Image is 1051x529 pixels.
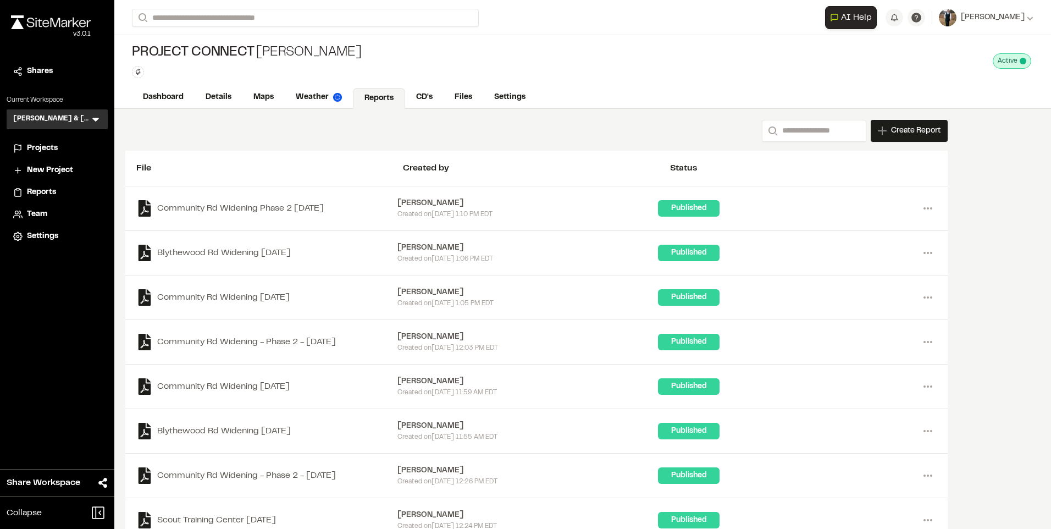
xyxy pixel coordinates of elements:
a: Community Rd Widening [DATE] [136,289,397,306]
div: Created on [DATE] 12:26 PM EDT [397,477,659,487]
div: Created on [DATE] 11:55 AM EDT [397,432,659,442]
div: [PERSON_NAME] [397,197,659,210]
a: Blythewood Rd Widening [DATE] [136,423,397,439]
a: New Project [13,164,101,177]
div: Open AI Assistant [825,6,881,29]
div: Published [658,245,720,261]
a: Shares [13,65,101,78]
span: Shares [27,65,53,78]
a: Scout Training Center [DATE] [136,512,397,528]
div: Published [658,378,720,395]
div: [PERSON_NAME] [397,465,659,477]
div: Published [658,512,720,528]
span: Collapse [7,506,42,520]
span: Projects [27,142,58,155]
div: Created on [DATE] 11:59 AM EDT [397,388,659,398]
a: Community Rd Widening [DATE] [136,378,397,395]
div: Created on [DATE] 1:06 PM EDT [397,254,659,264]
span: Create Report [891,125,941,137]
div: File [136,162,403,175]
div: Status [670,162,937,175]
a: Settings [483,87,536,108]
span: Reports [27,186,56,199]
div: Created on [DATE] 1:10 PM EDT [397,210,659,219]
div: This project is active and counting against your active project count. [993,53,1031,69]
button: Open AI Assistant [825,6,877,29]
div: [PERSON_NAME] [397,420,659,432]
span: This project is active and counting against your active project count. [1020,58,1026,64]
button: Search [762,120,782,142]
a: Files [444,87,483,108]
a: Community Rd Widening - Phase 2 - [DATE] [136,334,397,350]
span: Team [27,208,47,221]
a: Maps [242,87,285,108]
div: [PERSON_NAME] [397,509,659,521]
button: Search [132,9,152,27]
p: Current Workspace [7,95,108,105]
span: AI Help [841,11,872,24]
div: Created by [403,162,670,175]
span: Share Workspace [7,476,80,489]
img: rebrand.png [11,15,91,29]
a: Weather [285,87,353,108]
div: Published [658,334,720,350]
button: [PERSON_NAME] [939,9,1033,26]
div: Published [658,467,720,484]
a: Community Rd Widening - Phase 2 - [DATE] [136,467,397,484]
div: Created on [DATE] 12:03 PM EDT [397,343,659,353]
button: Edit Tags [132,66,144,78]
div: [PERSON_NAME] [397,376,659,388]
a: Reports [353,88,405,109]
span: Active [998,56,1017,66]
a: Reports [13,186,101,199]
div: [PERSON_NAME] [397,286,659,299]
a: Blythewood Rd Widening [DATE] [136,245,397,261]
div: Oh geez...please don't... [11,29,91,39]
div: [PERSON_NAME] [397,242,659,254]
a: Dashboard [132,87,195,108]
span: [PERSON_NAME] [961,12,1025,24]
a: Projects [13,142,101,155]
a: Details [195,87,242,108]
a: CD's [405,87,444,108]
span: Settings [27,230,58,243]
h3: [PERSON_NAME] & [PERSON_NAME] [13,114,90,125]
div: Published [658,200,720,217]
div: [PERSON_NAME] [132,44,361,62]
span: New Project [27,164,73,177]
a: Community Rd Widening Phase 2 [DATE] [136,200,397,217]
a: Team [13,208,101,221]
div: Published [658,423,720,439]
img: User [939,9,956,26]
div: [PERSON_NAME] [397,331,659,343]
div: Created on [DATE] 1:05 PM EDT [397,299,659,308]
a: Settings [13,230,101,243]
span: Project Connect [132,44,254,62]
img: precipai.png [333,93,342,102]
div: Published [658,289,720,306]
